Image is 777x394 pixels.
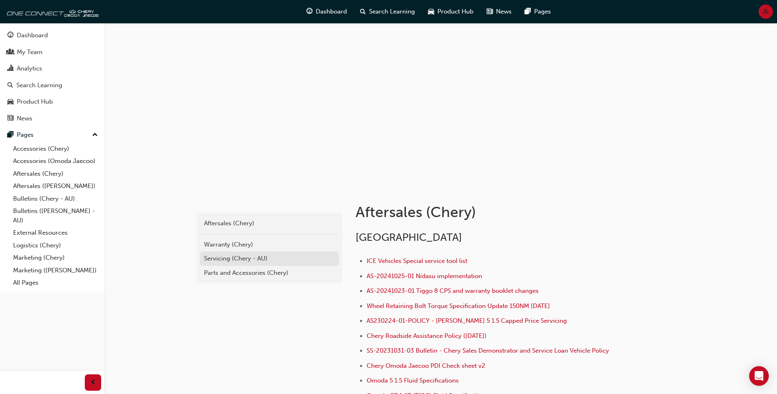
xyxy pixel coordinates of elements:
a: search-iconSearch Learning [353,3,421,20]
span: pages-icon [7,131,14,139]
a: car-iconProduct Hub [421,3,480,20]
a: Parts and Accessories (Chery) [200,266,339,280]
a: ICE Vehicles Special service tool list [367,257,467,265]
button: DashboardMy TeamAnalyticsSearch LearningProduct HubNews [3,26,101,127]
span: JL [763,7,769,16]
a: Analytics [3,61,101,76]
div: Servicing (Chery - AU) [204,254,335,263]
div: Analytics [17,64,42,73]
a: News [3,111,101,126]
a: Omoda 5 1.5 Fluid Specifications [367,377,459,384]
img: oneconnect [4,3,98,20]
span: news-icon [7,115,14,122]
a: Bulletins ([PERSON_NAME] - AU) [10,205,101,226]
h1: Aftersales (Chery) [356,203,624,221]
div: Product Hub [17,97,53,106]
button: JL [759,5,773,19]
a: Servicing (Chery - AU) [200,251,339,266]
a: Marketing ([PERSON_NAME]) [10,264,101,277]
button: Pages [3,127,101,143]
div: Aftersales (Chery) [204,219,335,228]
a: Chery Omoda Jaecoo PDI Check sheet v2 [367,362,485,369]
span: prev-icon [90,378,96,388]
a: news-iconNews [480,3,518,20]
span: Dashboard [316,7,347,16]
span: chart-icon [7,65,14,72]
a: pages-iconPages [518,3,557,20]
a: Logistics (Chery) [10,239,101,252]
a: Product Hub [3,94,101,109]
span: guage-icon [7,32,14,39]
span: Search Learning [369,7,415,16]
a: Marketing (Chery) [10,251,101,264]
span: car-icon [428,7,434,17]
span: pages-icon [525,7,531,17]
a: Bulletins (Chery - AU) [10,192,101,205]
span: News [496,7,512,16]
span: Pages [534,7,551,16]
a: AS-20241023-01 Tiggo 8 CPS and warranty booklet changes [367,287,539,294]
div: Dashboard [17,31,48,40]
div: News [17,114,32,123]
div: Warranty (Chery) [204,240,335,249]
div: Open Intercom Messenger [749,366,769,386]
span: search-icon [7,82,13,89]
a: Warranty (Chery) [200,238,339,252]
a: Search Learning [3,78,101,93]
a: Aftersales (Chery) [10,168,101,180]
a: guage-iconDashboard [300,3,353,20]
div: Pages [17,130,34,140]
span: [GEOGRAPHIC_DATA] [356,231,462,244]
span: up-icon [92,130,98,140]
span: guage-icon [306,7,313,17]
span: Product Hub [437,7,473,16]
div: My Team [17,48,43,57]
span: news-icon [487,7,493,17]
a: External Resources [10,226,101,239]
div: Search Learning [16,81,62,90]
a: AS230224-01-POLICY - [PERSON_NAME] 5 1.5 Capped Price Servicing [367,317,567,324]
a: My Team [3,45,101,60]
div: Parts and Accessories (Chery) [204,268,335,278]
a: Wheel Retaining Bolt Torque Specification Update 150NM [DATE] [367,302,550,310]
a: SS-20231031-03 Bulletin - Chery Sales Demonstrator and Service Loan Vehicle Policy [367,347,609,354]
a: Accessories (Omoda Jaecoo) [10,155,101,168]
a: Accessories (Chery) [10,143,101,155]
a: All Pages [10,276,101,289]
span: people-icon [7,49,14,56]
a: Aftersales (Chery) [200,216,339,231]
a: Chery Roadside Assistance Policy ([DATE]) [367,332,487,340]
a: Aftersales ([PERSON_NAME]) [10,180,101,192]
span: car-icon [7,98,14,106]
a: Dashboard [3,28,101,43]
a: AS-20241025-01 Nidasu implementation [367,272,482,280]
span: search-icon [360,7,366,17]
